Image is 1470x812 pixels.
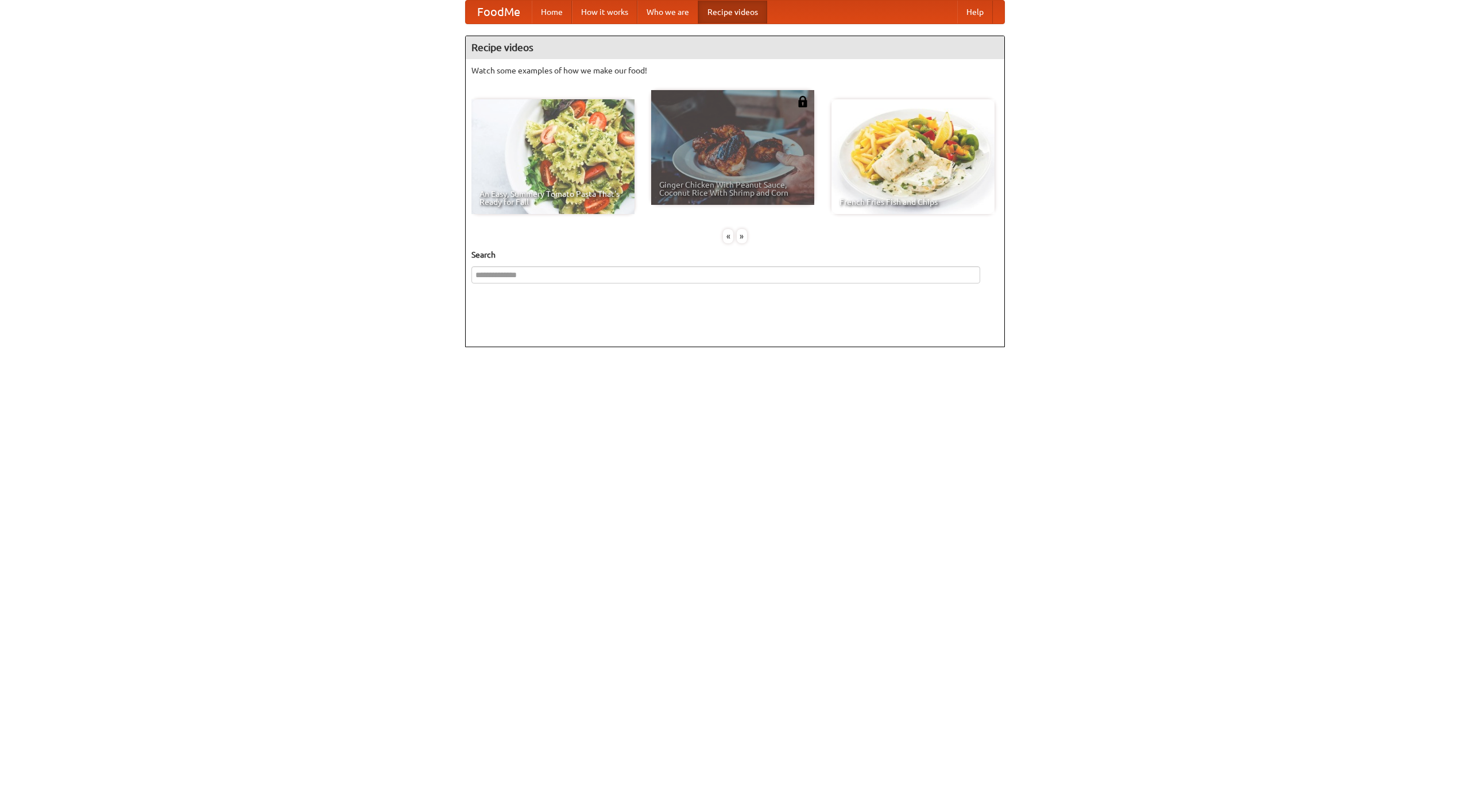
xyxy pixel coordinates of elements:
[572,1,637,24] a: How it works
[532,1,572,24] a: Home
[797,96,808,107] img: 483408.png
[471,65,999,76] p: Watch some examples of how we make our food!
[831,99,995,214] a: French Fries Fish and Chips
[957,1,993,24] a: Help
[471,99,635,214] a: An Easy, Summery Tomato Pasta That's Ready for Fall
[840,198,987,206] span: French Fries Fish and Chips
[466,1,532,24] a: FoodMe
[737,229,747,243] div: »
[466,36,1004,59] h4: Recipe videos
[479,190,626,206] span: An Easy, Summery Tomato Pasta That's Ready for Fall
[471,249,999,261] h5: Search
[698,1,767,24] a: Recipe videos
[637,1,698,24] a: Who we are
[723,229,733,243] div: «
